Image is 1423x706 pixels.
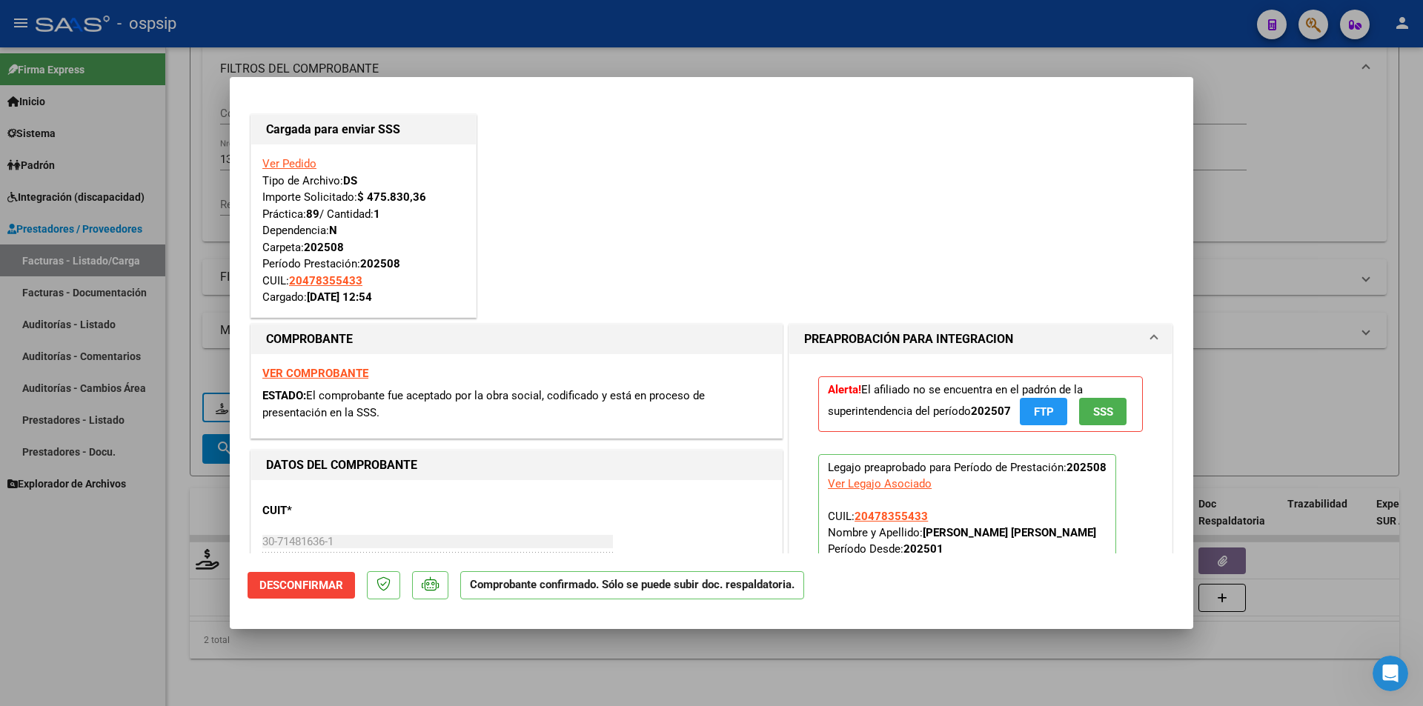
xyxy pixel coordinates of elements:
[306,207,319,221] strong: 89
[460,571,804,600] p: Comprobante confirmado. Sólo se puede subir doc. respaldatoria.
[343,174,357,187] strong: DS
[357,190,426,204] strong: $ 475.830,36
[374,207,380,221] strong: 1
[1079,398,1127,425] button: SSS
[307,290,372,304] strong: [DATE] 12:54
[855,510,928,523] span: 20478355433
[818,454,1116,613] p: Legajo preaprobado para Período de Prestación:
[266,458,417,472] strong: DATOS DEL COMPROBANTE
[248,572,355,599] button: Desconfirmar
[266,121,461,139] h1: Cargada para enviar SSS
[1093,405,1113,419] span: SSS
[262,502,415,519] p: CUIT
[262,156,465,306] div: Tipo de Archivo: Importe Solicitado: Práctica: / Cantidad: Dependencia: Carpeta: Período Prestaci...
[262,389,306,402] span: ESTADO:
[903,542,943,556] strong: 202501
[804,330,1013,348] h1: PREAPROBACIÓN PARA INTEGRACION
[1373,656,1408,691] iframe: Intercom live chat
[262,389,705,419] span: El comprobante fue aceptado por la obra social, codificado y está en proceso de presentación en l...
[789,324,1172,354] mat-expansion-panel-header: PREAPROBACIÓN PARA INTEGRACION
[289,274,362,287] span: 20478355433
[329,224,337,237] strong: N
[266,332,353,346] strong: COMPROBANTE
[971,404,1011,418] strong: 202507
[828,383,861,396] strong: Alerta!
[262,157,316,170] a: Ver Pedido
[360,257,400,270] strong: 202508
[1020,398,1067,425] button: FTP
[828,510,1096,605] span: CUIL: Nombre y Apellido: Período Desde: Período Hasta: Admite Dependencia:
[923,526,1096,539] strong: [PERSON_NAME] [PERSON_NAME]
[259,579,343,592] span: Desconfirmar
[828,476,932,492] div: Ver Legajo Asociado
[262,367,368,380] a: VER COMPROBANTE
[304,241,344,254] strong: 202508
[1034,405,1054,419] span: FTP
[789,354,1172,647] div: PREAPROBACIÓN PARA INTEGRACION
[828,383,1127,418] span: El afiliado no se encuentra en el padrón de la superintendencia del período
[1067,461,1107,474] strong: 202508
